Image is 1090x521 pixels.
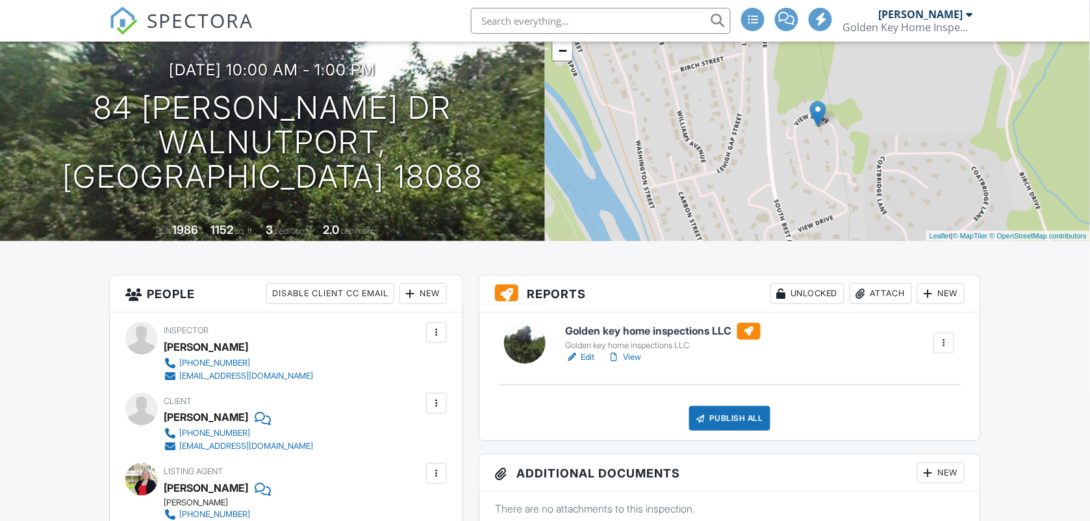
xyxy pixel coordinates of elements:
[164,357,313,370] a: [PHONE_NUMBER]
[990,232,1087,240] a: © OpenStreetMap contributors
[953,232,988,240] a: © MapTiler
[917,283,965,304] div: New
[479,275,980,312] h3: Reports
[926,231,1090,242] div: |
[843,21,972,34] div: Golden Key Home Inspections, LLC
[479,455,980,492] h3: Additional Documents
[399,283,447,304] div: New
[110,275,463,312] h3: People
[164,325,209,335] span: Inspector
[266,223,273,236] div: 3
[179,371,313,381] div: [EMAIL_ADDRESS][DOMAIN_NAME]
[323,223,340,236] div: 2.0
[850,283,912,304] div: Attach
[164,508,377,521] a: [PHONE_NUMBER]
[566,323,761,340] h6: Golden key home inspections LLC
[917,463,965,483] div: New
[179,428,250,438] div: [PHONE_NUMBER]
[164,396,192,406] span: Client
[164,407,248,427] div: [PERSON_NAME]
[211,223,234,236] div: 1152
[147,6,253,34] span: SPECTORA
[930,232,951,240] a: Leaflet
[170,61,376,79] h3: [DATE] 10:00 am - 1:00 pm
[179,358,250,368] div: [PHONE_NUMBER]
[770,283,844,304] div: Unlocked
[164,427,313,440] a: [PHONE_NUMBER]
[164,440,313,453] a: [EMAIL_ADDRESS][DOMAIN_NAME]
[179,441,313,451] div: [EMAIL_ADDRESS][DOMAIN_NAME]
[566,351,595,364] a: Edit
[566,323,761,351] a: Golden key home inspections LLC Golden key home inspections LLC
[689,406,770,431] div: Publish All
[608,351,642,364] a: View
[109,6,138,35] img: The Best Home Inspection Software - Spectora
[164,478,248,498] a: [PERSON_NAME]
[179,509,250,520] div: [PHONE_NUMBER]
[157,226,171,236] span: Built
[342,226,379,236] span: bathrooms
[275,226,311,236] span: bedrooms
[164,337,248,357] div: [PERSON_NAME]
[878,8,963,21] div: [PERSON_NAME]
[495,502,965,516] p: There are no attachments to this inspection.
[553,41,572,60] a: Zoom out
[173,223,199,236] div: 1986
[471,8,731,34] input: Search everything...
[236,226,254,236] span: sq. ft.
[266,283,394,304] div: Disable Client CC Email
[164,498,388,508] div: [PERSON_NAME]
[566,340,761,351] div: Golden key home inspections LLC
[164,466,223,476] span: Listing Agent
[109,18,253,45] a: SPECTORA
[21,91,524,194] h1: 84 [PERSON_NAME] Dr Walnutport, [GEOGRAPHIC_DATA] 18088
[164,370,313,383] a: [EMAIL_ADDRESS][DOMAIN_NAME]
